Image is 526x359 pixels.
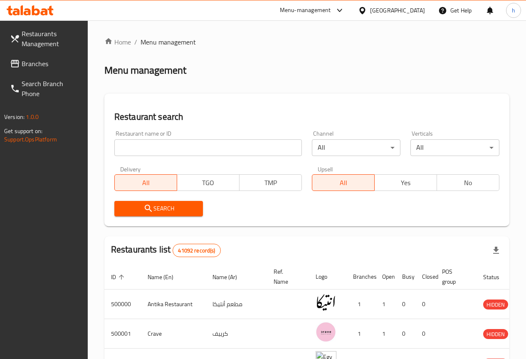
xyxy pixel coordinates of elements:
nav: breadcrumb [104,37,509,47]
td: 1 [375,319,395,349]
th: Open [375,264,395,290]
span: Search [121,203,197,214]
span: No [440,177,496,189]
span: Branches [22,59,81,69]
button: No [437,174,499,191]
td: كرييف [206,319,267,349]
span: Ref. Name [274,267,299,287]
button: All [114,174,177,191]
td: Crave [141,319,206,349]
div: Menu-management [280,5,331,15]
span: HIDDEN [483,329,508,339]
span: TGO [180,177,236,189]
td: 0 [395,290,415,319]
td: 1 [375,290,395,319]
a: Support.OpsPlatform [4,134,57,145]
span: TMP [243,177,299,189]
span: 1.0.0 [26,111,39,122]
td: مطعم أنتيكا [206,290,267,319]
span: Name (En) [148,272,184,282]
a: Home [104,37,131,47]
button: TGO [177,174,240,191]
label: Upsell [318,166,333,172]
td: 0 [415,319,435,349]
h2: Menu management [104,64,186,77]
img: Crave [316,322,336,342]
span: Restaurants Management [22,29,81,49]
td: 500001 [104,319,141,349]
div: All [410,139,499,156]
a: Restaurants Management [3,24,88,54]
a: Branches [3,54,88,74]
span: Get support on: [4,126,42,136]
img: Antika Restaurant [316,292,336,313]
td: 0 [415,290,435,319]
h2: Restaurant search [114,111,499,123]
span: Name (Ar) [212,272,248,282]
button: Yes [374,174,437,191]
th: Closed [415,264,435,290]
td: 0 [395,319,415,349]
button: TMP [239,174,302,191]
label: Delivery [120,166,141,172]
span: 41092 record(s) [173,247,220,255]
span: Yes [378,177,434,189]
span: HIDDEN [483,300,508,309]
td: 500000 [104,290,141,319]
span: h [512,6,515,15]
td: 1 [346,290,375,319]
th: Logo [309,264,346,290]
td: 1 [346,319,375,349]
div: Export file [486,240,506,260]
span: Search Branch Phone [22,79,81,99]
input: Search for restaurant name or ID.. [114,139,302,156]
span: Menu management [141,37,196,47]
div: [GEOGRAPHIC_DATA] [370,6,425,15]
span: All [118,177,174,189]
span: Version: [4,111,25,122]
button: Search [114,201,203,216]
th: Busy [395,264,415,290]
span: Status [483,272,510,282]
li: / [134,37,137,47]
div: All [312,139,401,156]
span: POS group [442,267,467,287]
button: All [312,174,375,191]
td: Antika Restaurant [141,290,206,319]
span: All [316,177,371,189]
h2: Restaurants list [111,243,221,257]
div: Total records count [173,244,220,257]
a: Search Branch Phone [3,74,88,104]
th: Branches [346,264,375,290]
span: ID [111,272,127,282]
